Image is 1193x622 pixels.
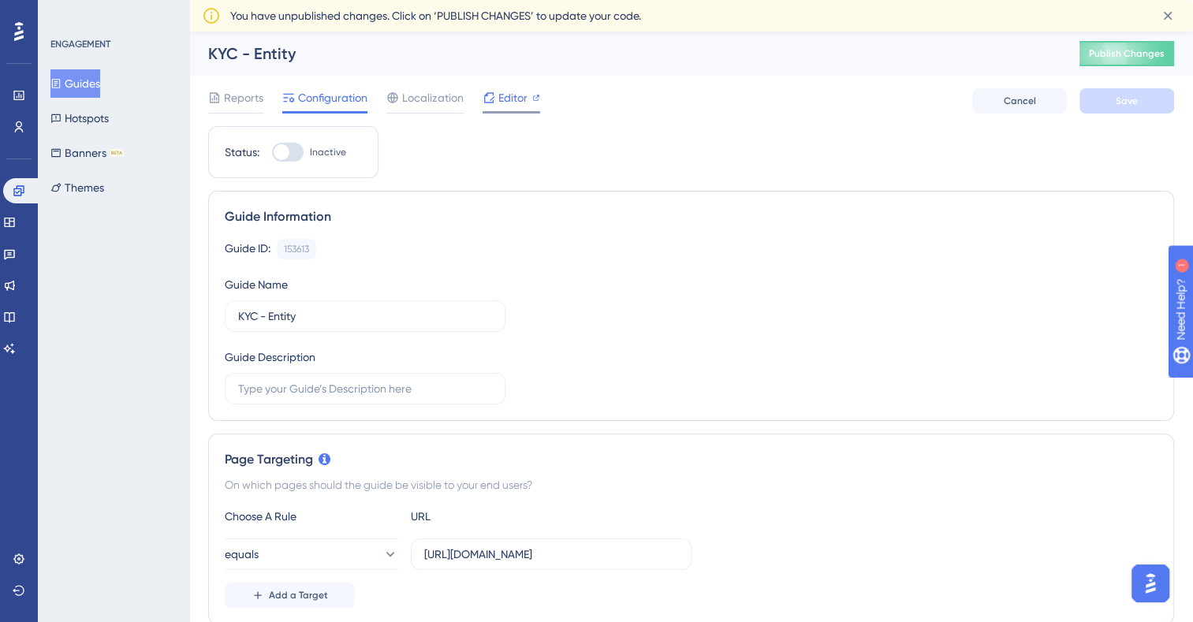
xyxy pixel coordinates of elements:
div: KYC - Entity [208,43,1040,65]
button: Cancel [972,88,1067,114]
span: Need Help? [37,4,99,23]
span: Editor [498,88,528,107]
button: Hotspots [50,104,109,132]
div: Guide Information [225,207,1158,226]
div: 1 [110,8,114,20]
div: ENGAGEMENT [50,38,110,50]
button: BannersBETA [50,139,124,167]
span: Add a Target [269,589,328,602]
span: Inactive [310,146,346,158]
span: You have unpublished changes. Click on ‘PUBLISH CHANGES’ to update your code. [230,6,641,25]
span: Publish Changes [1089,47,1165,60]
div: URL [411,507,584,526]
span: Localization [402,88,464,107]
input: Type your Guide’s Description here [238,380,492,397]
button: Guides [50,69,100,98]
div: Page Targeting [225,450,1158,469]
div: Guide ID: [225,239,270,259]
span: Configuration [298,88,367,107]
span: equals [225,545,259,564]
div: Guide Name [225,275,288,294]
button: Themes [50,173,104,202]
button: equals [225,538,398,570]
div: Choose A Rule [225,507,398,526]
div: BETA [110,149,124,157]
span: Cancel [1004,95,1036,107]
input: Type your Guide’s Name here [238,307,492,325]
iframe: UserGuiding AI Assistant Launcher [1127,560,1174,607]
button: Save [1079,88,1174,114]
button: Add a Target [225,583,355,608]
span: Reports [224,88,263,107]
div: 153613 [284,243,309,255]
button: Publish Changes [1079,41,1174,66]
div: On which pages should the guide be visible to your end users? [225,475,1158,494]
div: Status: [225,143,259,162]
span: Save [1116,95,1138,107]
div: Guide Description [225,348,315,367]
input: yourwebsite.com/path [424,546,678,563]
